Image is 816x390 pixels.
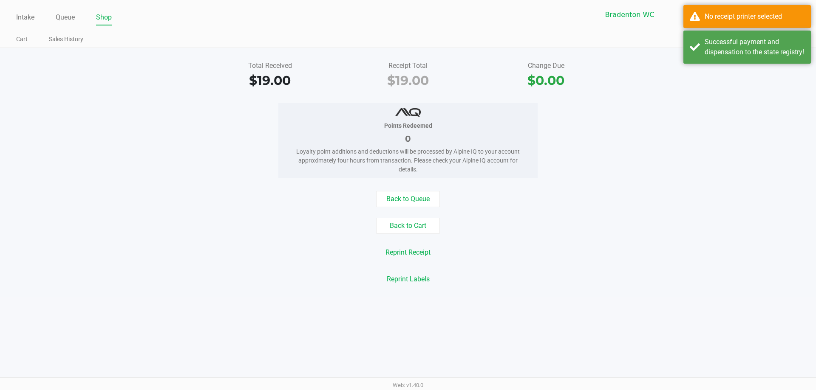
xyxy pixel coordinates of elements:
[346,61,471,71] div: Receipt Total
[605,10,684,20] span: Bradenton WC
[56,11,75,23] a: Queue
[381,271,435,287] button: Reprint Labels
[376,218,440,234] button: Back to Cart
[380,244,436,261] button: Reprint Receipt
[207,61,333,71] div: Total Received
[16,11,34,23] a: Intake
[346,71,471,90] div: $19.00
[705,37,805,57] div: Successful payment and dispensation to the state registry!
[376,191,440,207] button: Back to Queue
[96,11,112,23] a: Shop
[483,71,609,90] div: $0.00
[291,147,525,174] div: Loyalty point additions and deductions will be processed by Alpine IQ to your account approximate...
[705,11,805,22] div: No receipt printer selected
[291,132,525,145] div: 0
[207,71,333,90] div: $19.00
[291,121,525,130] div: Points Redeemed
[393,382,423,388] span: Web: v1.40.0
[16,34,28,45] a: Cart
[689,5,705,25] button: Select
[49,34,83,45] a: Sales History
[483,61,609,71] div: Change Due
